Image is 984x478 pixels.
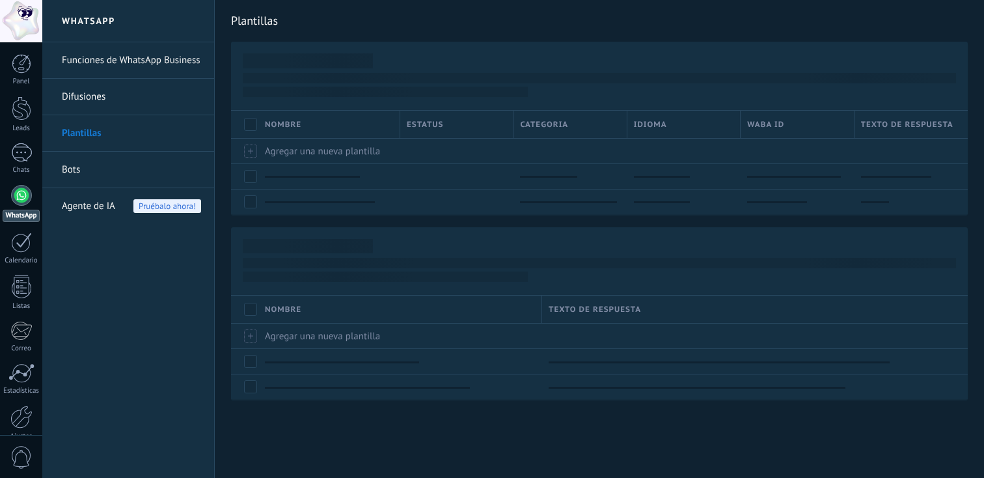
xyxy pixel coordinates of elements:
span: Texto de respuesta [861,119,953,131]
span: Agregar una nueva plantilla [265,145,380,158]
span: Pruébalo ahora! [133,199,201,213]
li: Agente de IA [42,188,214,224]
span: Agregar una nueva plantilla [265,330,380,343]
div: Agregar una nueva plantilla [258,139,394,163]
span: Nombre [265,119,301,131]
div: Panel [3,77,40,86]
a: Difusiones [62,79,201,115]
div: Calendario [3,257,40,265]
li: Bots [42,152,214,188]
span: Nombre [265,303,301,316]
li: Funciones de WhatsApp Business [42,42,214,79]
a: Bots [62,152,201,188]
div: Correo [3,344,40,353]
div: Estadísticas [3,387,40,395]
li: Difusiones [42,79,214,115]
span: Categoria [520,119,568,131]
div: Ajustes [3,432,40,441]
div: WhatsApp [3,210,40,222]
span: Idioma [634,119,667,131]
span: WABA ID [747,119,784,131]
span: Agente de IA [62,188,115,225]
a: Funciones de WhatsApp Business [62,42,201,79]
span: Texto de respuesta [549,303,641,316]
div: Listas [3,302,40,311]
div: Chats [3,166,40,175]
span: Estatus [407,119,443,131]
a: Plantillas [62,115,201,152]
div: Agregar una nueva plantilla [258,324,536,348]
h2: Plantillas [231,8,968,34]
a: Agente de IA Pruébalo ahora! [62,188,201,225]
li: Plantillas [42,115,214,152]
div: Leads [3,124,40,133]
